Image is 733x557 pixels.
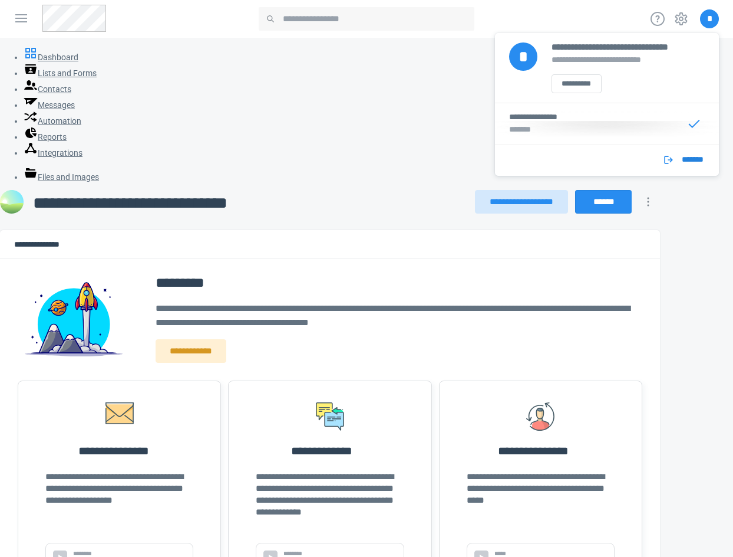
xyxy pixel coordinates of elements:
[24,132,67,142] a: Reports
[24,100,75,110] a: Messages
[24,148,82,158] a: Integrations
[38,68,97,78] span: Lists and Forms
[38,53,78,62] span: Dashboard
[24,172,99,182] a: Files and Images
[24,68,97,78] a: Lists and Forms
[38,172,99,182] span: Files and Images
[38,148,82,158] span: Integrations
[38,100,75,110] span: Messages
[38,132,67,142] span: Reports
[38,116,81,126] span: Automation
[38,84,71,94] span: Contacts
[24,53,78,62] a: Dashboard
[24,116,81,126] a: Automation
[24,84,71,94] a: Contacts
